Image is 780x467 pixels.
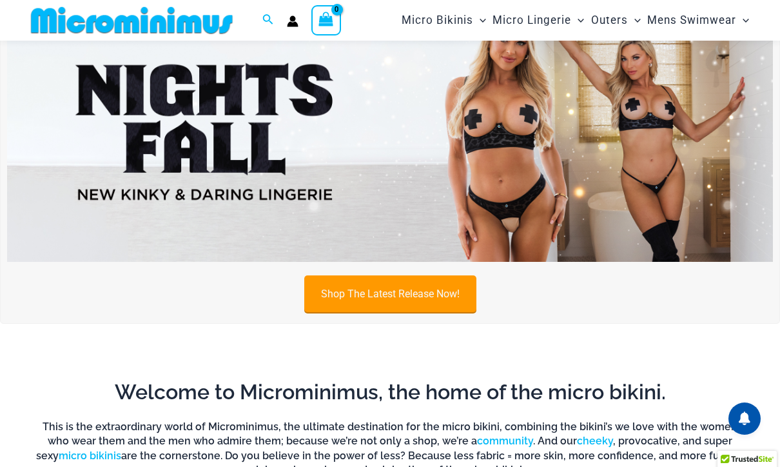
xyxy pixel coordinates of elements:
[577,435,613,447] a: cheeky
[262,12,274,28] a: Search icon link
[287,15,298,27] a: Account icon link
[591,4,628,37] span: Outers
[628,4,641,37] span: Menu Toggle
[35,379,745,406] h2: Welcome to Microminimus, the home of the micro bikini.
[396,2,754,39] nav: Site Navigation
[402,4,473,37] span: Micro Bikinis
[311,5,341,35] a: View Shopping Cart, empty
[492,4,571,37] span: Micro Lingerie
[398,4,489,37] a: Micro BikinisMenu ToggleMenu Toggle
[304,275,476,312] a: Shop The Latest Release Now!
[647,4,736,37] span: Mens Swimwear
[477,435,533,447] a: community
[26,6,238,35] img: MM SHOP LOGO FLAT
[489,4,587,37] a: Micro LingerieMenu ToggleMenu Toggle
[571,4,584,37] span: Menu Toggle
[7,1,773,262] img: Night's Fall Silver Leopard Pack
[473,4,486,37] span: Menu Toggle
[644,4,752,37] a: Mens SwimwearMenu ToggleMenu Toggle
[59,450,121,462] a: micro bikinis
[736,4,749,37] span: Menu Toggle
[588,4,644,37] a: OutersMenu ToggleMenu Toggle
